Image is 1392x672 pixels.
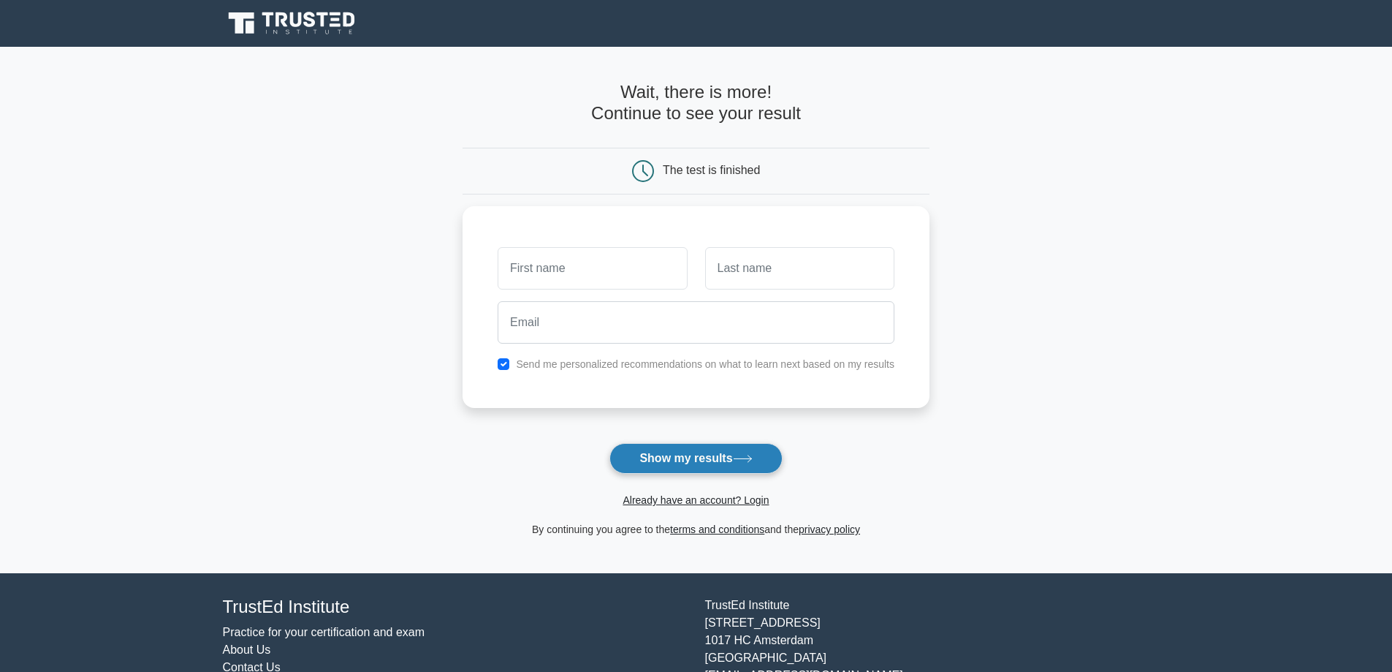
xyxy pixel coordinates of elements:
[705,247,894,290] input: Last name
[670,524,764,535] a: terms and conditions
[463,82,929,124] h4: Wait, there is more! Continue to see your result
[498,247,687,290] input: First name
[516,358,894,370] label: Send me personalized recommendations on what to learn next based on my results
[663,164,760,176] div: The test is finished
[223,626,425,638] a: Practice for your certification and exam
[799,524,860,535] a: privacy policy
[498,301,894,344] input: Email
[609,443,782,474] button: Show my results
[223,597,688,618] h4: TrustEd Institute
[454,521,938,538] div: By continuing you agree to the and the
[623,494,769,506] a: Already have an account? Login
[223,643,271,656] a: About Us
